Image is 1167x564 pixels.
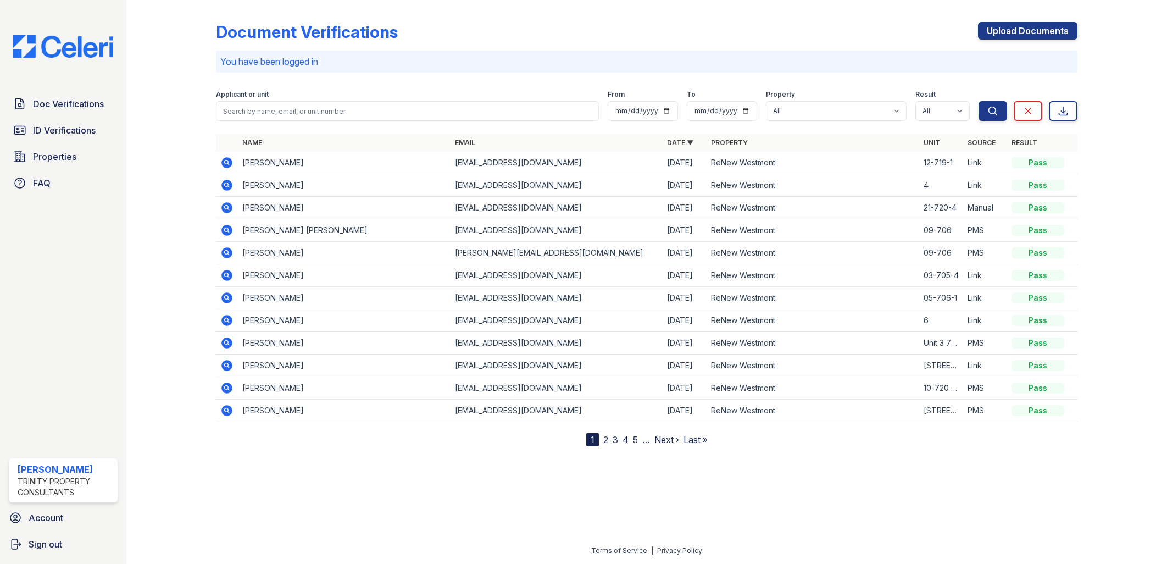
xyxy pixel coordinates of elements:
[707,287,919,309] td: ReNew Westmont
[603,434,608,445] a: 2
[633,434,638,445] a: 5
[242,139,262,147] a: Name
[4,35,122,58] img: CE_Logo_Blue-a8612792a0a2168367f1c8372b55b34899dd931a85d93a1a3d3e32e68fde9ad4.png
[451,197,663,219] td: [EMAIL_ADDRESS][DOMAIN_NAME]
[9,93,118,115] a: Doc Verifications
[33,124,96,137] span: ID Verifications
[451,309,663,332] td: [EMAIL_ADDRESS][DOMAIN_NAME]
[919,332,963,355] td: Unit 3 703
[963,174,1007,197] td: Link
[707,219,919,242] td: ReNew Westmont
[663,287,707,309] td: [DATE]
[1012,225,1064,236] div: Pass
[963,400,1007,422] td: PMS
[1012,315,1064,326] div: Pass
[707,309,919,332] td: ReNew Westmont
[711,139,748,147] a: Property
[919,400,963,422] td: [STREET_ADDRESS]
[1012,247,1064,258] div: Pass
[963,355,1007,377] td: Link
[963,287,1007,309] td: Link
[919,309,963,332] td: 6
[1012,270,1064,281] div: Pass
[216,101,599,121] input: Search by name, email, or unit number
[707,264,919,287] td: ReNew Westmont
[238,242,451,264] td: [PERSON_NAME]
[1012,292,1064,303] div: Pass
[968,139,996,147] a: Source
[683,434,708,445] a: Last »
[963,219,1007,242] td: PMS
[591,546,647,555] a: Terms of Service
[216,22,398,42] div: Document Verifications
[9,146,118,168] a: Properties
[9,119,118,141] a: ID Verifications
[963,264,1007,287] td: Link
[238,152,451,174] td: [PERSON_NAME]
[451,174,663,197] td: [EMAIL_ADDRESS][DOMAIN_NAME]
[238,219,451,242] td: [PERSON_NAME] [PERSON_NAME]
[663,197,707,219] td: [DATE]
[663,174,707,197] td: [DATE]
[663,332,707,355] td: [DATE]
[1012,139,1037,147] a: Result
[707,355,919,377] td: ReNew Westmont
[663,219,707,242] td: [DATE]
[687,90,696,99] label: To
[642,433,650,446] span: …
[663,377,707,400] td: [DATE]
[1012,202,1064,213] div: Pass
[238,264,451,287] td: [PERSON_NAME]
[18,463,113,476] div: [PERSON_NAME]
[663,400,707,422] td: [DATE]
[707,332,919,355] td: ReNew Westmont
[963,377,1007,400] td: PMS
[657,546,702,555] a: Privacy Policy
[667,139,693,147] a: Date ▼
[220,55,1074,68] p: You have been logged in
[924,139,940,147] a: Unit
[963,309,1007,332] td: Link
[766,90,795,99] label: Property
[623,434,629,445] a: 4
[654,434,679,445] a: Next ›
[451,219,663,242] td: [EMAIL_ADDRESS][DOMAIN_NAME]
[963,152,1007,174] td: Link
[451,287,663,309] td: [EMAIL_ADDRESS][DOMAIN_NAME]
[919,197,963,219] td: 21-720-4
[663,264,707,287] td: [DATE]
[663,242,707,264] td: [DATE]
[9,172,118,194] a: FAQ
[1012,338,1064,349] div: Pass
[4,533,122,555] a: Sign out
[451,332,663,355] td: [EMAIL_ADDRESS][DOMAIN_NAME]
[919,219,963,242] td: 09-706
[608,90,625,99] label: From
[33,176,51,190] span: FAQ
[1012,180,1064,191] div: Pass
[1012,360,1064,371] div: Pass
[919,287,963,309] td: 05-706-1
[455,139,475,147] a: Email
[919,242,963,264] td: 09-706
[963,197,1007,219] td: Manual
[663,355,707,377] td: [DATE]
[33,150,76,163] span: Properties
[919,377,963,400] td: 10-720 apt 2
[707,377,919,400] td: ReNew Westmont
[919,152,963,174] td: 12-719-1
[915,90,936,99] label: Result
[238,332,451,355] td: [PERSON_NAME]
[451,355,663,377] td: [EMAIL_ADDRESS][DOMAIN_NAME]
[978,22,1077,40] a: Upload Documents
[1012,383,1064,394] div: Pass
[451,377,663,400] td: [EMAIL_ADDRESS][DOMAIN_NAME]
[4,507,122,529] a: Account
[613,434,618,445] a: 3
[451,264,663,287] td: [EMAIL_ADDRESS][DOMAIN_NAME]
[663,309,707,332] td: [DATE]
[919,174,963,197] td: 4
[651,546,653,555] div: |
[29,511,63,524] span: Account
